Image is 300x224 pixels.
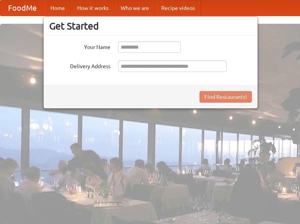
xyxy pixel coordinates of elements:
[49,60,110,70] label: Delivery Address
[71,0,115,16] a: How it works
[44,0,71,16] a: Home
[49,20,252,32] h3: Get Started
[49,41,110,51] label: Your Name
[0,0,44,16] a: FoodMe
[155,0,201,16] a: Recipe videos
[199,91,252,103] button: Find Restaurants!
[115,0,155,16] a: Who we are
